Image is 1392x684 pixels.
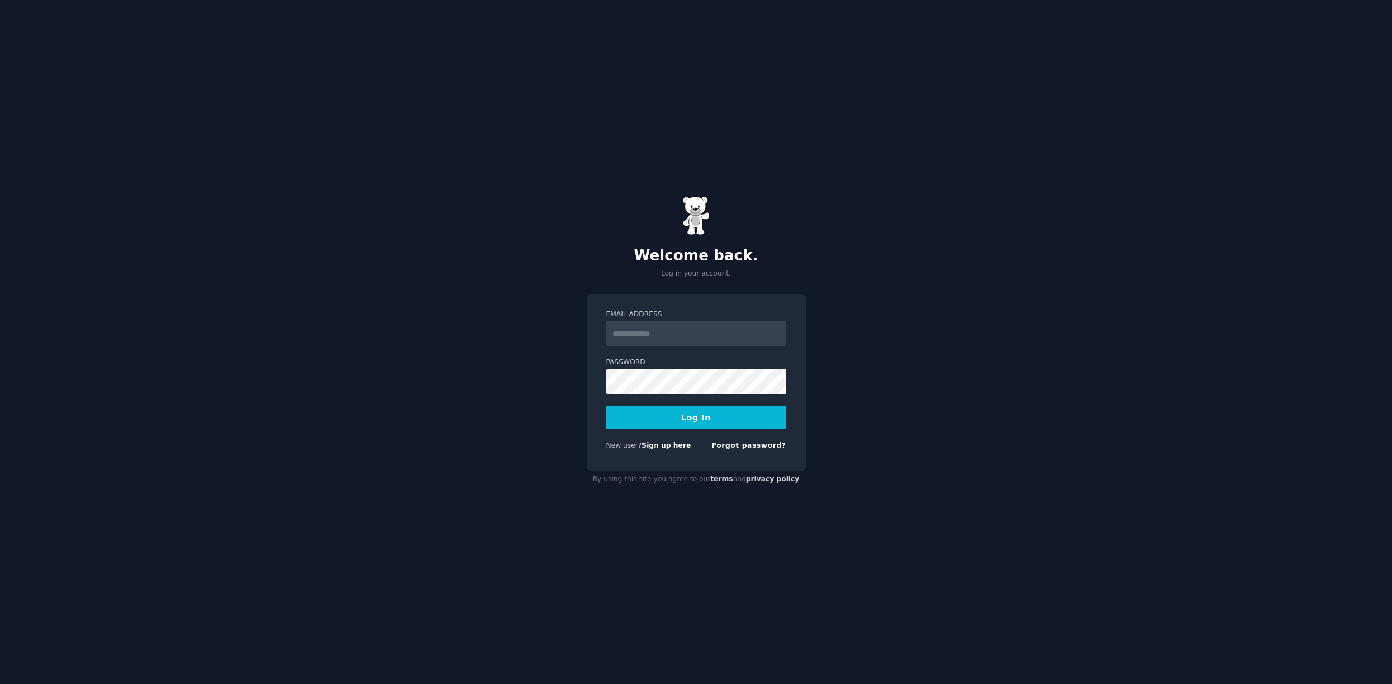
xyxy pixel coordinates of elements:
a: Sign up here [642,441,691,449]
p: Log in your account. [587,269,806,279]
a: Forgot password? [712,441,786,449]
button: Log In [606,406,786,429]
a: terms [710,475,733,483]
label: Email Address [606,310,786,320]
a: privacy policy [746,475,800,483]
div: By using this site you agree to our and [587,471,806,488]
h2: Welcome back. [587,247,806,265]
img: Gummy Bear [682,196,710,235]
label: Password [606,358,786,368]
span: New user? [606,441,642,449]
